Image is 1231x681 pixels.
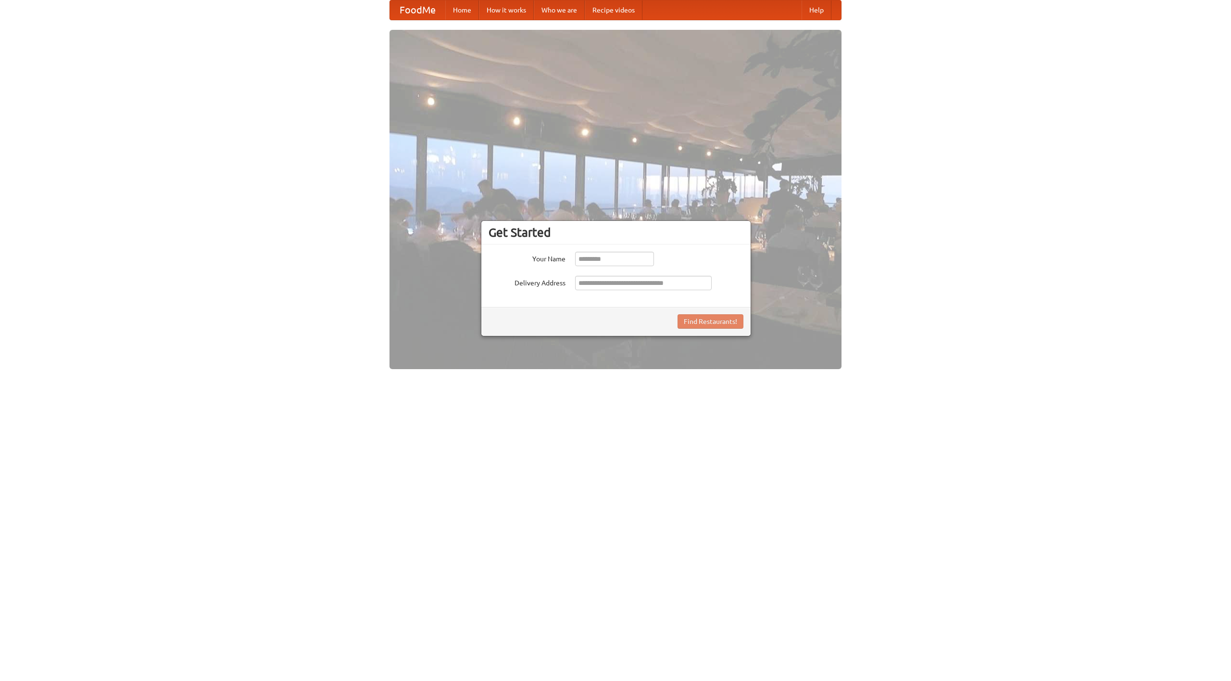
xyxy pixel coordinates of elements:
a: FoodMe [390,0,445,20]
h3: Get Started [489,225,743,240]
a: How it works [479,0,534,20]
a: Home [445,0,479,20]
a: Who we are [534,0,585,20]
a: Help [802,0,831,20]
a: Recipe videos [585,0,642,20]
button: Find Restaurants! [678,314,743,329]
label: Delivery Address [489,276,565,288]
label: Your Name [489,252,565,264]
